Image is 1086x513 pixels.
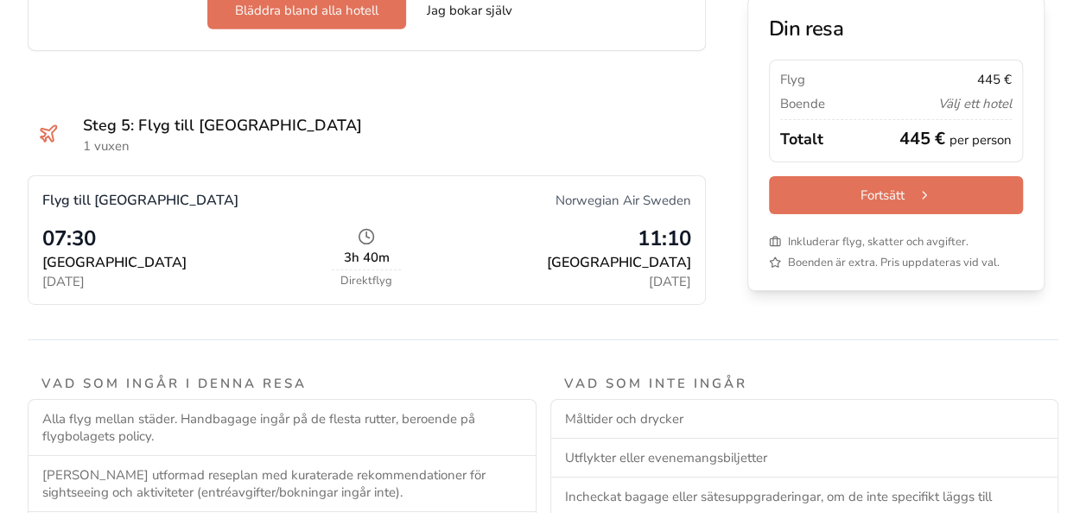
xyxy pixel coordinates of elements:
h3: Steg 5: Flyg till [GEOGRAPHIC_DATA] [83,113,362,137]
p: Välj ett hotel [938,95,1012,112]
p: 11:10 [415,225,690,252]
p: 1 vuxen [83,137,362,155]
span: Boenden är extra. Pris uppdateras vid val. [788,256,1000,269]
h3: Din resa [769,18,1023,39]
p: Boende [780,95,825,112]
li: Måltider och drycker [551,400,1058,438]
span: Norwegian Air Sweden [556,192,691,209]
li: [PERSON_NAME] utformad reseplan med kuraterade rekommendationer för sightseeing och aktiviteter (... [29,455,536,511]
li: Utflykter eller evenemangsbiljetter [551,438,1058,477]
p: [DATE] [415,273,690,290]
h4: Vad som ingår i denna resa [28,375,537,399]
p: 445 € [899,127,1012,151]
li: Alla flyg mellan städer. Handbagage ingår på de flesta rutter, beroende på flygbolagets policy. [29,400,536,455]
p: Direktflyg [340,274,392,288]
button: Fortsätt [769,176,1023,214]
p: 3h 40m [344,249,390,266]
p: 445 € [977,71,1012,88]
h4: Vad som inte ingår [550,375,1059,399]
p: [GEOGRAPHIC_DATA] [415,252,690,273]
p: [DATE] [42,273,318,290]
p: Flyg [780,71,805,88]
span: per person [949,131,1012,149]
span: Inkluderar flyg, skatter och avgifter. [788,235,969,249]
h4: Flyg till [GEOGRAPHIC_DATA] [42,190,238,211]
p: 07:30 [42,225,318,252]
p: [GEOGRAPHIC_DATA] [42,252,318,273]
p: Totalt [780,127,823,151]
